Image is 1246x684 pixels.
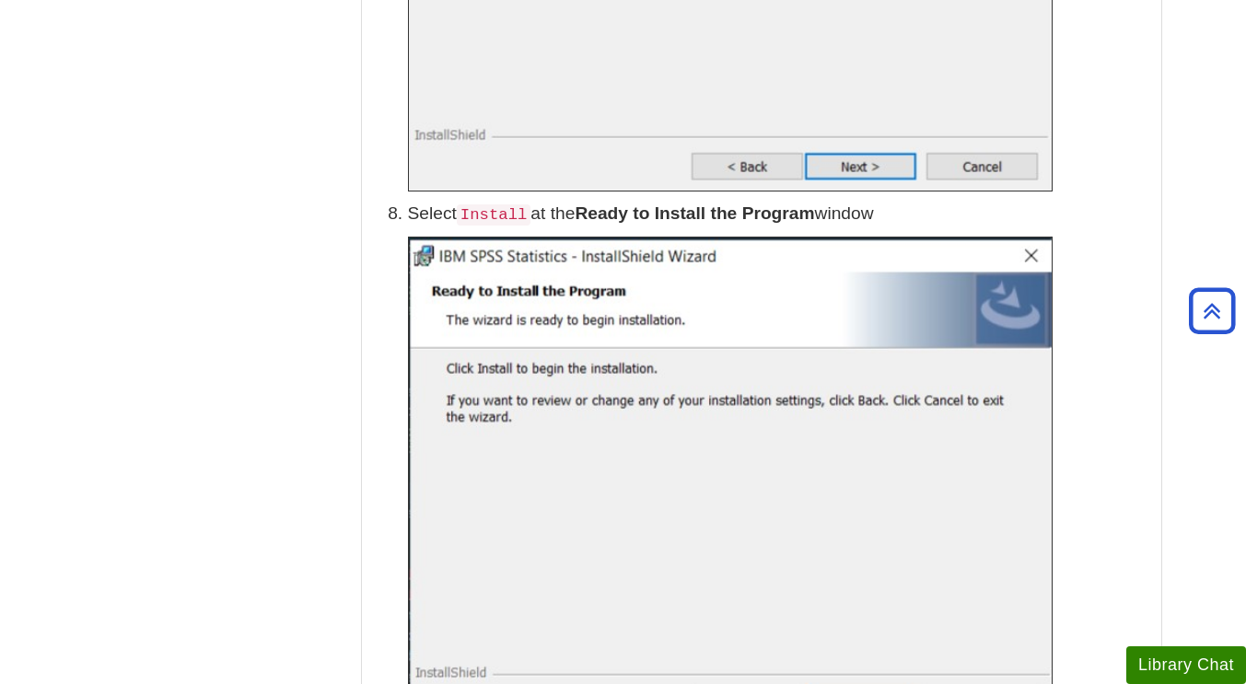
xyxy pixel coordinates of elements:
code: Install [457,204,531,226]
a: Back to Top [1182,298,1241,323]
p: Select at the window [408,201,1152,227]
b: Ready to Install the Program [575,203,814,223]
button: Library Chat [1126,646,1246,684]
